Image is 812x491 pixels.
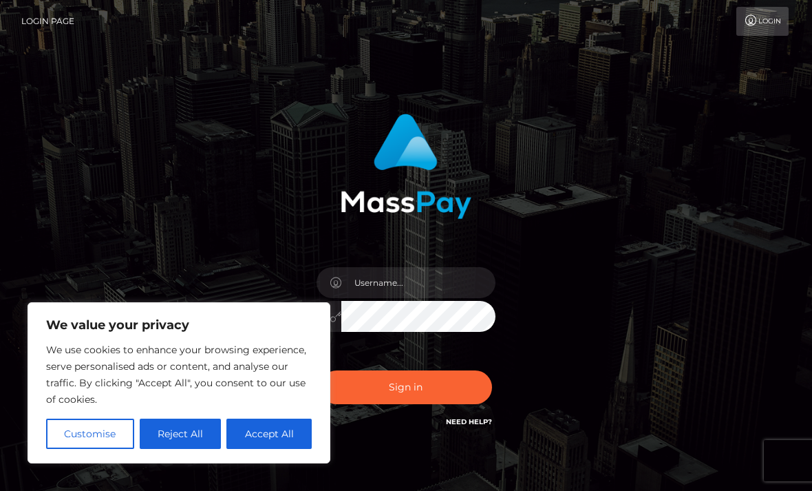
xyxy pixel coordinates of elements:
a: Need Help? [446,417,492,426]
p: We value your privacy [46,317,312,333]
button: Customise [46,419,134,449]
a: Login Page [21,7,74,36]
button: Reject All [140,419,222,449]
div: We value your privacy [28,302,330,463]
p: We use cookies to enhance your browsing experience, serve personalised ads or content, and analys... [46,342,312,408]
a: Login [736,7,789,36]
img: MassPay Login [341,114,471,219]
button: Accept All [226,419,312,449]
button: Sign in [320,370,492,404]
input: Username... [341,267,495,298]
